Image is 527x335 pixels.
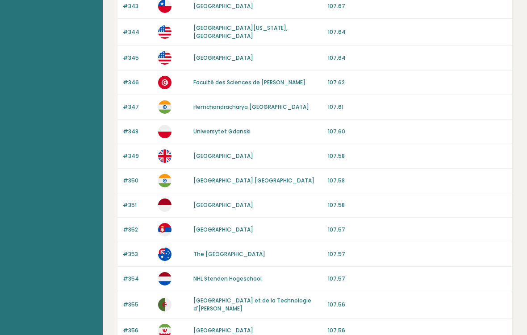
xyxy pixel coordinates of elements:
[328,202,507,210] p: 107.58
[193,153,253,160] a: [GEOGRAPHIC_DATA]
[328,3,507,11] p: 107.67
[328,251,507,259] p: 107.57
[123,103,153,112] p: #347
[123,79,153,87] p: #346
[158,76,171,90] img: tn.svg
[158,101,171,114] img: in.svg
[123,128,153,136] p: #348
[158,248,171,261] img: au.svg
[158,26,171,39] img: us.svg
[158,150,171,163] img: gb.svg
[158,298,171,312] img: dz.svg
[123,275,153,283] p: #354
[193,226,253,234] a: [GEOGRAPHIC_DATA]
[328,327,507,335] p: 107.56
[158,52,171,65] img: us.svg
[328,275,507,283] p: 107.57
[193,54,253,62] a: [GEOGRAPHIC_DATA]
[328,54,507,62] p: 107.64
[193,327,253,335] a: [GEOGRAPHIC_DATA]
[193,79,305,87] a: Faculté des Sciences de [PERSON_NAME]
[193,25,288,40] a: [GEOGRAPHIC_DATA][US_STATE], [GEOGRAPHIC_DATA]
[158,273,171,286] img: nl.svg
[328,79,507,87] p: 107.62
[123,251,153,259] p: #353
[328,128,507,136] p: 107.60
[123,301,153,309] p: #355
[193,128,251,136] a: Uniwersytet Gdanski
[123,3,153,11] p: #343
[193,297,311,313] a: [GEOGRAPHIC_DATA] et de la Technologie d'[PERSON_NAME]
[328,301,507,309] p: 107.56
[328,103,507,112] p: 107.61
[123,54,153,62] p: #345
[123,177,153,185] p: #350
[158,199,171,212] img: id.svg
[158,223,171,237] img: rs.svg
[158,125,171,139] img: pl.svg
[328,153,507,161] p: 107.58
[123,226,153,234] p: #352
[328,29,507,37] p: 107.64
[193,103,309,111] a: Hemchandracharya [GEOGRAPHIC_DATA]
[158,174,171,188] img: in.svg
[123,327,153,335] p: #356
[193,251,265,258] a: The [GEOGRAPHIC_DATA]
[123,153,153,161] p: #349
[193,177,314,185] a: [GEOGRAPHIC_DATA] [GEOGRAPHIC_DATA]
[328,226,507,234] p: 107.57
[193,275,262,283] a: NHL Stenden Hogeschool
[123,29,153,37] p: #344
[123,202,153,210] p: #351
[193,202,253,209] a: [GEOGRAPHIC_DATA]
[193,3,253,10] a: [GEOGRAPHIC_DATA]
[328,177,507,185] p: 107.58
